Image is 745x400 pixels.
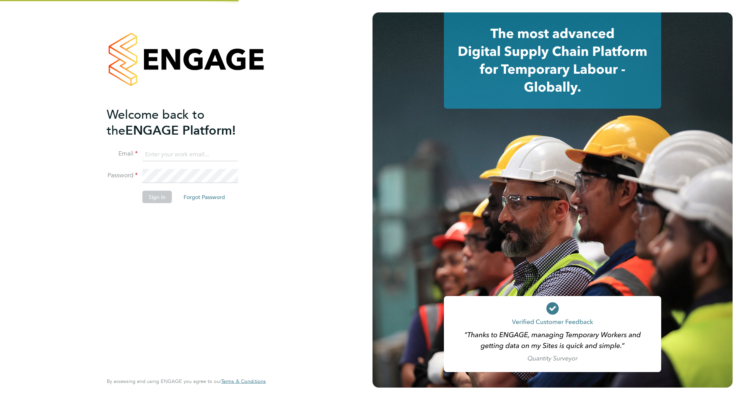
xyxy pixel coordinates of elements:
label: Email [107,150,138,158]
label: Password [107,171,138,180]
button: Sign In [142,191,172,203]
a: Terms & Conditions [221,378,266,384]
h2: ENGAGE Platform! [107,106,258,138]
span: Welcome back to the [107,107,204,138]
span: By accessing and using ENGAGE you agree to our [107,378,266,384]
input: Enter your work email... [142,147,238,161]
button: Forgot Password [177,191,231,203]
